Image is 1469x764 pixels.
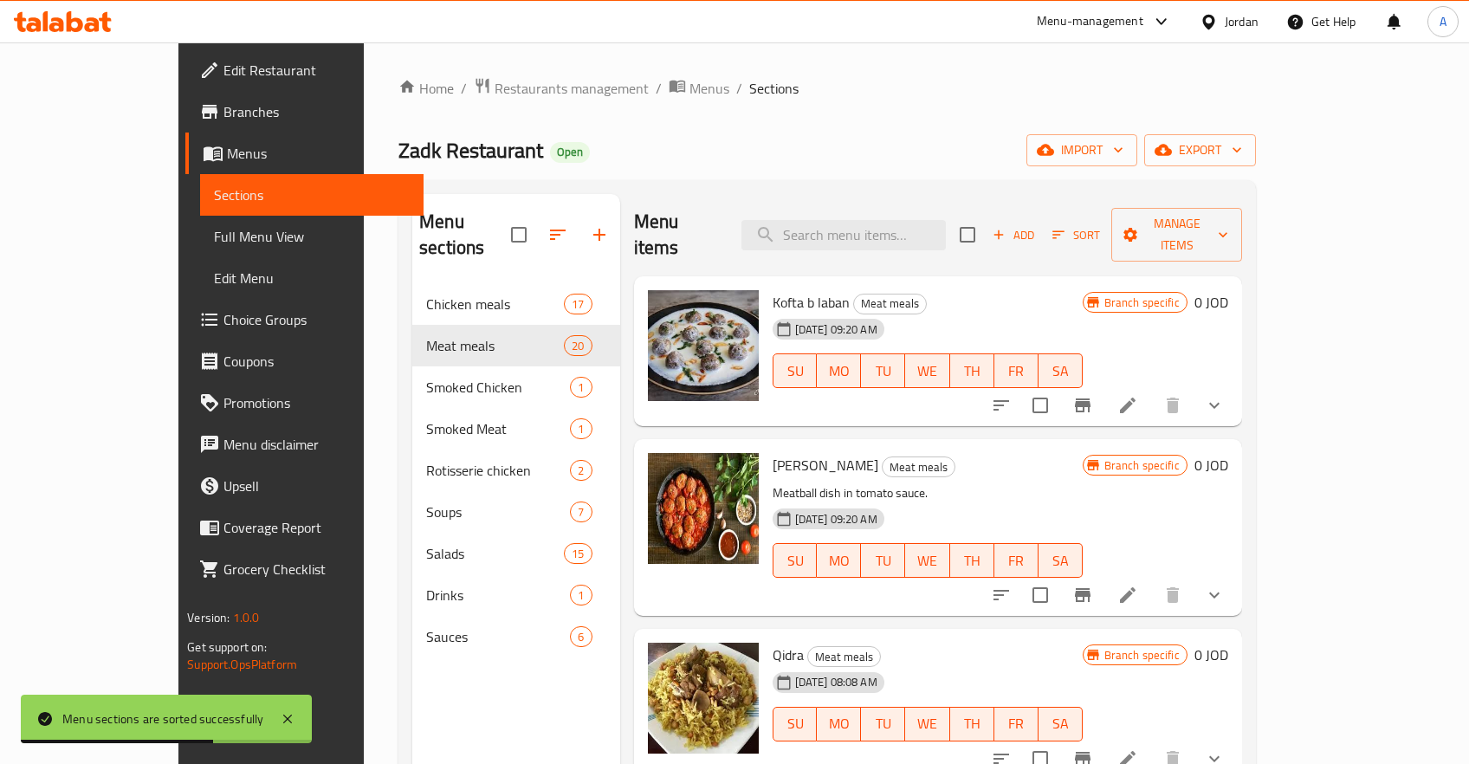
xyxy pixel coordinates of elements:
[223,60,410,81] span: Edit Restaurant
[905,543,949,578] button: WE
[223,559,410,579] span: Grocery Checklist
[773,452,878,478] span: [PERSON_NAME]
[426,460,570,481] span: Rotisserie chicken
[185,133,424,174] a: Menus
[1039,707,1083,741] button: SA
[187,636,267,658] span: Get support on:
[564,335,592,356] div: items
[1026,134,1137,166] button: import
[824,548,854,573] span: MO
[398,131,543,170] span: Zadk Restaurant
[426,502,570,522] span: Soups
[565,296,591,313] span: 17
[185,465,424,507] a: Upsell
[1117,395,1138,416] a: Edit menu item
[1040,139,1123,161] span: import
[214,268,410,288] span: Edit Menu
[905,353,949,388] button: WE
[426,585,570,605] div: Drinks
[882,456,955,477] div: Meat meals
[398,78,454,99] a: Home
[214,185,410,205] span: Sections
[912,711,942,736] span: WE
[824,359,854,384] span: MO
[412,491,619,533] div: Soups7
[412,616,619,657] div: Sauces6
[1045,711,1076,736] span: SA
[412,325,619,366] div: Meat meals20
[853,294,927,314] div: Meat meals
[1204,585,1225,605] svg: Show Choices
[1194,453,1228,477] h6: 0 JOD
[1194,385,1235,426] button: show more
[565,338,591,354] span: 20
[1097,295,1187,311] span: Branch specific
[950,543,994,578] button: TH
[773,289,850,315] span: Kofta b laban
[185,382,424,424] a: Promotions
[571,463,591,479] span: 2
[994,543,1039,578] button: FR
[949,217,986,253] span: Select section
[579,214,620,256] button: Add section
[1097,457,1187,474] span: Branch specific
[412,366,619,408] div: Smoked Chicken1
[773,353,818,388] button: SU
[495,78,649,99] span: Restaurants management
[426,543,564,564] span: Salads
[185,49,424,91] a: Edit Restaurant
[200,216,424,257] a: Full Menu View
[571,587,591,604] span: 1
[868,548,898,573] span: TU
[412,276,619,664] nav: Menu sections
[1204,395,1225,416] svg: Show Choices
[1045,548,1076,573] span: SA
[817,353,861,388] button: MO
[570,585,592,605] div: items
[1022,387,1058,424] span: Select to update
[570,626,592,647] div: items
[986,222,1041,249] button: Add
[773,707,818,741] button: SU
[185,424,424,465] a: Menu disclaimer
[861,543,905,578] button: TU
[994,707,1039,741] button: FR
[980,574,1022,616] button: sort-choices
[817,543,861,578] button: MO
[1039,543,1083,578] button: SA
[648,453,759,564] img: Dawood Basha
[185,340,424,382] a: Coupons
[986,222,1041,249] span: Add item
[412,283,619,325] div: Chicken meals17
[780,359,811,384] span: SU
[773,482,1083,504] p: Meatball dish in tomato sauce.
[736,78,742,99] li: /
[1048,222,1104,249] button: Sort
[980,385,1022,426] button: sort-choices
[233,606,260,629] span: 1.0.0
[185,507,424,548] a: Coverage Report
[1111,208,1241,262] button: Manage items
[426,294,564,314] span: Chicken meals
[223,351,410,372] span: Coupons
[550,142,590,163] div: Open
[426,418,570,439] span: Smoked Meat
[412,450,619,491] div: Rotisserie chicken2
[957,548,987,573] span: TH
[1194,290,1228,314] h6: 0 JOD
[824,711,854,736] span: MO
[62,709,263,728] div: Menu sections are sorted successfully
[227,143,410,164] span: Menus
[1039,353,1083,388] button: SA
[773,543,818,578] button: SU
[185,299,424,340] a: Choice Groups
[1144,134,1256,166] button: export
[571,504,591,521] span: 7
[1097,647,1187,664] span: Branch specific
[426,626,570,647] span: Sauces
[200,257,424,299] a: Edit Menu
[1117,585,1138,605] a: Edit menu item
[571,629,591,645] span: 6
